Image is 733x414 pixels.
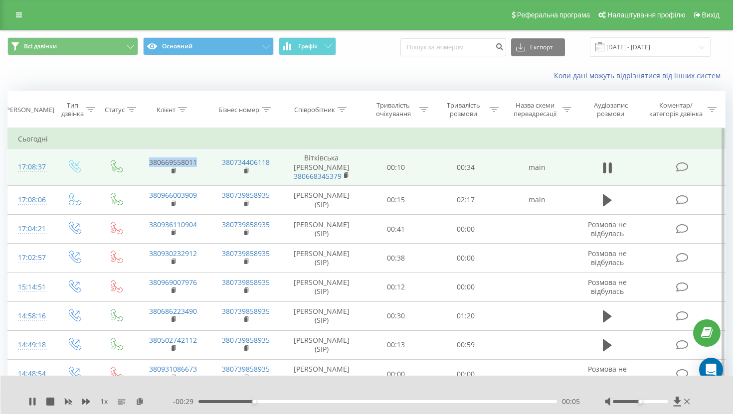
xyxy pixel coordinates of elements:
button: Всі дзвінки [7,37,138,55]
span: Налаштування профілю [607,11,685,19]
div: Accessibility label [639,400,643,404]
div: [PERSON_NAME] [4,106,54,114]
a: 380686223490 [149,306,197,316]
a: 380739858935 [222,335,270,345]
span: Реферальна програма [517,11,590,19]
div: Тривалість очікування [370,101,417,118]
div: 14:58:16 [18,306,42,326]
a: 380668345379 [294,171,342,181]
td: 00:30 [361,301,430,330]
td: 02:17 [431,185,501,214]
a: 380734406118 [222,157,270,167]
td: [PERSON_NAME] (SIP) [282,244,361,273]
div: 14:48:54 [18,364,42,384]
a: 380936110904 [149,220,197,229]
span: Розмова не відбулась [588,249,627,267]
td: [PERSON_NAME] (SIP) [282,215,361,244]
button: Основний [143,37,274,55]
a: 380966003909 [149,190,197,200]
a: 380669558011 [149,157,197,167]
a: 380739858935 [222,364,270,374]
a: 380739858935 [222,220,270,229]
td: 00:13 [361,330,430,359]
div: 17:08:06 [18,190,42,210]
div: 17:08:37 [18,157,42,177]
input: Пошук за номером [400,38,506,56]
div: Бізнес номер [218,106,259,114]
div: Аудіозапис розмови [583,101,639,118]
td: 00:00 [361,360,430,389]
a: 380502742112 [149,335,197,345]
td: 01:20 [431,301,501,330]
span: Розмова не відбулась [588,364,627,383]
span: 1 x [100,397,108,407]
td: main [501,149,573,186]
div: 14:49:18 [18,335,42,355]
td: 00:59 [431,330,501,359]
span: Розмова не відбулась [588,220,627,238]
td: 00:41 [361,215,430,244]
td: [PERSON_NAME] (SIP) [282,330,361,359]
td: main [501,185,573,214]
a: 380739858935 [222,277,270,287]
td: 00:00 [431,360,501,389]
a: 380739858935 [222,249,270,258]
span: Розмова не відбулась [588,277,627,296]
div: Accessibility label [252,400,256,404]
td: 00:00 [431,215,501,244]
div: Статус [105,106,125,114]
div: Тип дзвінка [61,101,84,118]
td: [PERSON_NAME] (SIP) [282,360,361,389]
span: Всі дзвінки [24,42,57,50]
a: 380930232912 [149,249,197,258]
div: Клієнт [157,106,176,114]
td: [PERSON_NAME] (SIP) [282,185,361,214]
td: 00:10 [361,149,430,186]
span: Вихід [702,11,720,19]
span: - 00:29 [173,397,198,407]
td: 00:12 [361,273,430,301]
div: Тривалість розмови [440,101,487,118]
span: 00:05 [562,397,580,407]
div: Назва схеми переадресації [510,101,560,118]
div: Open Intercom Messenger [699,358,723,382]
span: Графік [298,43,318,50]
td: 00:38 [361,244,430,273]
td: Сьогодні [8,129,726,149]
td: [PERSON_NAME] (SIP) [282,301,361,330]
a: 380739858935 [222,190,270,200]
td: 00:34 [431,149,501,186]
td: 00:00 [431,244,501,273]
a: 380739858935 [222,306,270,316]
td: 00:15 [361,185,430,214]
td: 00:00 [431,273,501,301]
td: Вітківська [PERSON_NAME] [282,149,361,186]
td: [PERSON_NAME] (SIP) [282,273,361,301]
a: 380969007976 [149,277,197,287]
button: Експорт [511,38,565,56]
div: Співробітник [294,106,335,114]
div: 15:14:51 [18,277,42,297]
div: 17:04:21 [18,219,42,239]
div: Коментар/категорія дзвінка [647,101,705,118]
div: 17:02:57 [18,248,42,268]
button: Графік [279,37,336,55]
a: 380931086673 [149,364,197,374]
a: Коли дані можуть відрізнятися вiд інших систем [554,71,726,80]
